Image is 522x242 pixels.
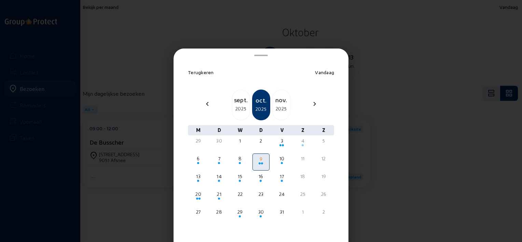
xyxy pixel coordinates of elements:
div: Z [313,125,334,135]
div: 7 [211,155,227,162]
div: sept. [232,95,250,105]
div: 2025 [273,105,290,113]
div: 29 [232,209,248,215]
div: 11 [295,155,311,162]
div: 20 [191,191,206,198]
div: 25 [295,191,311,198]
div: 9 [253,156,268,162]
div: nov. [273,95,290,105]
div: 27 [191,209,206,215]
div: 8 [232,155,248,162]
div: 17 [274,173,290,180]
div: 6 [191,155,206,162]
div: 19 [316,173,331,180]
div: 29 [191,137,206,144]
mat-icon: chevron_right [311,100,319,108]
div: 30 [211,137,227,144]
div: M [188,125,209,135]
span: Vandaag [315,69,334,75]
div: 28 [211,209,227,215]
span: Terugkeren [188,69,214,75]
div: 13 [191,173,206,180]
div: 10 [274,155,290,162]
div: 14 [211,173,227,180]
div: 21 [211,191,227,198]
div: Z [292,125,313,135]
div: 15 [232,173,248,180]
div: 31 [274,209,290,215]
div: 26 [316,191,331,198]
div: D [209,125,230,135]
div: 4 [295,137,311,144]
div: 24 [274,191,290,198]
div: 2025 [232,105,250,113]
div: 3 [274,137,290,144]
div: 2025 [253,105,270,113]
div: 23 [253,191,269,198]
div: 2 [253,137,269,144]
div: 16 [253,173,269,180]
div: 12 [316,155,331,162]
div: 2 [316,209,331,215]
div: 30 [253,209,269,215]
div: 5 [316,137,331,144]
div: 1 [295,209,311,215]
div: D [250,125,271,135]
div: W [230,125,250,135]
mat-icon: chevron_left [203,100,211,108]
div: 22 [232,191,248,198]
div: 1 [232,137,248,144]
div: V [272,125,292,135]
div: 18 [295,173,311,180]
div: oct. [253,95,270,105]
